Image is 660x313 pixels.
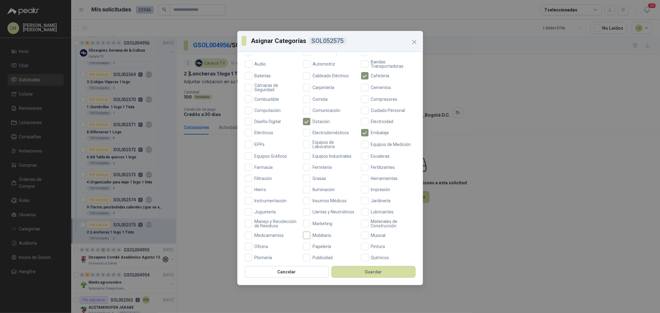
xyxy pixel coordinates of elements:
[252,154,290,158] span: Equipos Gráficos
[252,97,282,101] span: Combustible
[252,108,283,113] span: Computación
[369,108,408,113] span: Cuidado Personal
[310,244,334,249] span: Papelería
[310,74,352,78] span: Cableado Eléctrico
[409,37,419,47] button: Close
[369,97,400,101] span: Compresores
[252,244,271,249] span: Oficina
[369,60,416,68] span: Bandas Transportadoras
[310,210,357,214] span: Llantas y Neumáticos
[369,244,388,249] span: Pintura
[369,142,413,147] span: Equipos de Medición
[310,187,338,192] span: Iluminación
[369,187,393,192] span: Impresión
[245,266,329,278] button: Cancelar
[310,154,354,158] span: Equipos Industriales
[310,108,343,113] span: Comunicación
[252,119,283,124] span: Diseño Digital
[310,176,329,181] span: Grasas
[369,199,393,203] span: Jardinería
[252,255,275,260] span: Plomería
[310,50,355,54] span: Artículos Deportivos
[310,97,330,101] span: Comida
[310,221,335,226] span: Marketing
[252,233,287,238] span: Medicamentos
[252,83,299,92] span: Cámaras de Seguridad
[310,85,337,90] span: Carpintería
[369,85,394,90] span: Cementos
[369,219,416,228] span: Materiales de Construcción
[251,36,419,45] p: Asignar Categorías
[252,131,276,135] span: Eléctricos
[252,176,275,181] span: Filtración
[310,233,334,238] span: Mobiliario
[369,176,400,181] span: Herramientas
[310,140,357,149] span: Equipos de Laboratorio
[369,233,388,238] span: Musical
[252,210,278,214] span: Juguetería
[331,266,416,278] button: Guardar
[369,119,396,124] span: Electricidad
[310,255,335,260] span: Publicidad
[310,131,352,135] span: Electrodomésticos
[369,131,392,135] span: Embalaje
[252,187,269,192] span: Hierro
[252,142,267,147] span: EPPs
[252,50,281,54] span: Armamento
[310,62,338,66] span: Automotriz
[252,219,299,228] span: Manejo y Recolección de Residuos
[252,165,275,169] span: Farmacia
[369,255,392,260] span: Químicos
[369,50,384,54] span: Aseo
[310,199,349,203] span: Insumos Médicos
[369,74,392,78] span: Cafetería
[310,165,334,169] span: Ferretería
[369,165,398,169] span: Fertilizantes
[310,119,333,124] span: Dotación
[309,37,346,45] div: SOL052575
[369,210,396,214] span: Lubricantes
[252,62,269,66] span: Audio
[252,199,289,203] span: Instrumentación
[369,154,392,158] span: Escaleras
[252,74,274,78] span: Baterías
